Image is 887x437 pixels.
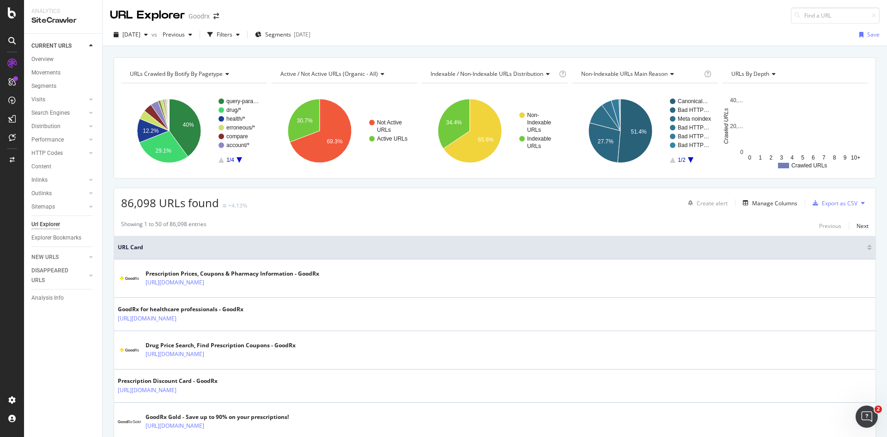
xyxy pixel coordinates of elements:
[31,135,86,145] a: Performance
[697,199,728,207] div: Create alert
[31,220,96,229] a: Url Explorer
[31,15,95,26] div: SiteCrawler
[118,420,141,423] img: main image
[759,154,762,161] text: 1
[527,135,551,142] text: Indexable
[422,91,568,171] svg: A chart.
[226,133,248,140] text: compare
[128,67,259,81] h4: URLs Crawled By Botify By pagetype
[110,27,152,42] button: [DATE]
[572,91,718,171] div: A chart.
[294,31,310,38] div: [DATE]
[204,27,243,42] button: Filters
[684,196,728,210] button: Create alert
[31,220,60,229] div: Url Explorer
[31,162,51,172] div: Content
[802,154,805,161] text: 5
[527,127,541,133] text: URLs
[121,220,207,231] div: Showing 1 to 50 of 86,098 entries
[265,31,291,38] span: Segments
[730,97,744,104] text: 40,…
[856,27,880,42] button: Save
[143,128,158,134] text: 12.2%
[146,350,204,359] a: [URL][DOMAIN_NAME]
[31,95,45,105] div: Visits
[226,142,249,148] text: account/*
[678,157,686,163] text: 1/2
[31,68,61,78] div: Movements
[226,107,241,113] text: drug/*
[31,202,86,212] a: Sitemaps
[780,154,784,161] text: 3
[251,27,314,42] button: Segments[DATE]
[146,341,296,350] div: Drug Price Search, Find Prescription Coupons - GoodRx
[446,119,462,126] text: 34.4%
[31,148,86,158] a: HTTP Codes
[183,122,194,128] text: 40%
[156,148,171,154] text: 29.1%
[731,70,769,78] span: URLs by Depth
[770,154,773,161] text: 2
[833,154,836,161] text: 8
[31,202,55,212] div: Sitemaps
[272,91,418,171] div: A chart.
[678,142,709,148] text: Bad HTTP…
[110,7,185,23] div: URL Explorer
[146,278,204,287] a: [URL][DOMAIN_NAME]
[857,222,869,230] div: Next
[31,135,64,145] div: Performance
[118,314,176,323] a: [URL][DOMAIN_NAME]
[121,195,219,210] span: 86,098 URLs found
[118,377,218,385] div: Prescription Discount Card - GoodRx
[875,406,882,413] span: 2
[146,413,289,421] div: GoodRx Gold - Save up to 90% on your prescriptions!
[791,162,827,169] text: Crawled URLs
[226,124,255,131] text: erroneous/*
[791,154,794,161] text: 4
[297,117,312,124] text: 30.7%
[280,70,378,78] span: Active / Not Active URLs (organic - all)
[31,41,86,51] a: CURRENT URLS
[31,189,86,198] a: Outlinks
[31,81,96,91] a: Segments
[31,233,81,243] div: Explorer Bookmarks
[31,108,86,118] a: Search Engines
[121,91,267,171] div: A chart.
[31,162,96,172] a: Content
[31,252,86,262] a: NEW URLS
[31,175,86,185] a: Inlinks
[226,98,259,105] text: query-para…
[31,293,64,303] div: Analysis Info
[146,270,319,278] div: Prescription Prices, Coupons & Pharmacy Information - GoodRx
[159,27,196,42] button: Previous
[741,149,744,155] text: 0
[527,112,539,118] text: Non-
[31,189,52,198] div: Outlinks
[809,196,857,210] button: Export as CSV
[31,122,61,131] div: Distribution
[579,67,703,81] h4: Non-Indexable URLs Main Reason
[856,406,878,428] iframe: Intercom live chat
[752,199,797,207] div: Manage Columns
[152,31,159,38] span: vs
[581,70,668,78] span: Non-Indexable URLs Main Reason
[867,31,880,38] div: Save
[857,220,869,231] button: Next
[598,138,614,145] text: 27.7%
[819,222,841,230] div: Previous
[822,154,826,161] text: 7
[429,67,557,81] h4: Indexable / Non-Indexable URLs Distribution
[188,12,210,21] div: Goodrx
[118,386,176,395] a: [URL][DOMAIN_NAME]
[31,108,70,118] div: Search Engines
[723,91,869,171] svg: A chart.
[819,220,841,231] button: Previous
[730,123,744,129] text: 20,…
[678,116,711,122] text: Meta noindex
[118,272,141,284] img: main image
[377,119,402,126] text: Not Active
[31,55,96,64] a: Overview
[159,31,185,38] span: Previous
